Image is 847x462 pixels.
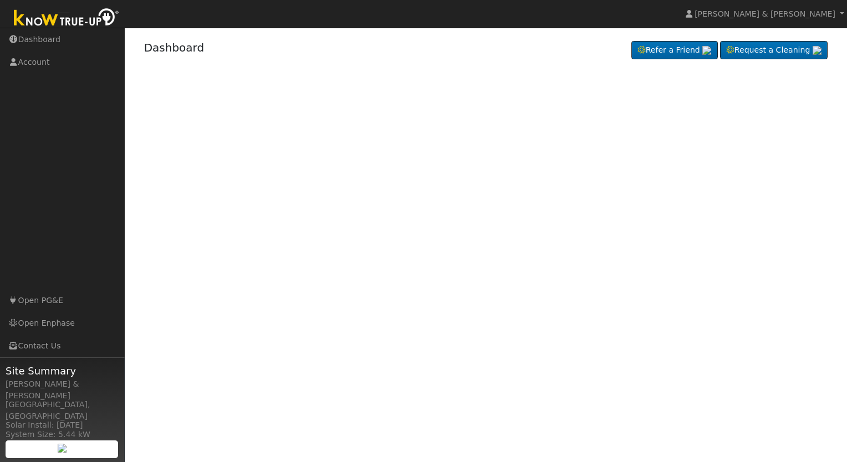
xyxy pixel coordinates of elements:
span: Site Summary [6,363,119,378]
div: [PERSON_NAME] & [PERSON_NAME] [6,378,119,402]
img: retrieve [702,46,711,55]
div: Solar Install: [DATE] [6,419,119,431]
a: Refer a Friend [631,41,718,60]
a: Request a Cleaning [720,41,828,60]
div: System Size: 5.44 kW [6,429,119,440]
img: retrieve [813,46,822,55]
img: Know True-Up [8,6,125,31]
a: Dashboard [144,41,205,54]
span: [PERSON_NAME] & [PERSON_NAME] [695,9,835,18]
div: [GEOGRAPHIC_DATA], [GEOGRAPHIC_DATA] [6,399,119,422]
img: retrieve [58,444,67,453]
